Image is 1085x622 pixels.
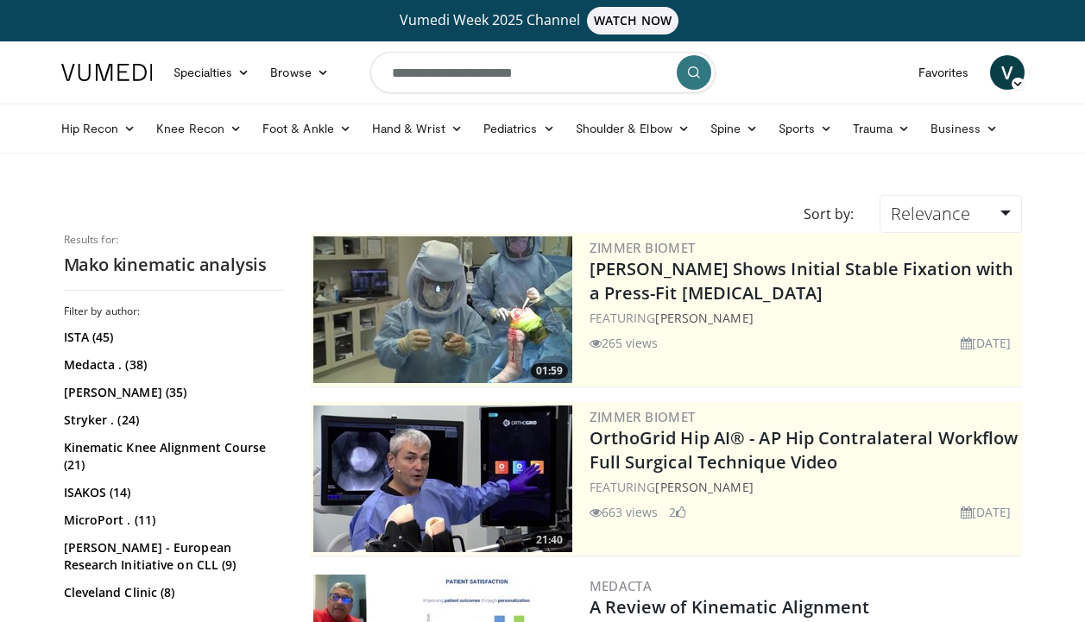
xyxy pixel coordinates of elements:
a: Kinematic Knee Alignment Course (21) [64,439,280,474]
a: OrthoGrid Hip AI® - AP Hip Contralateral Workflow Full Surgical Technique Video [590,426,1019,474]
a: [PERSON_NAME] [655,479,753,495]
a: Medacta [590,577,653,594]
a: ISTA (45) [64,329,280,346]
a: MicroPort . (11) [64,512,280,529]
a: [PERSON_NAME] (35) [64,384,280,401]
p: Results for: [64,233,284,247]
li: 663 views [590,503,659,521]
a: V [990,55,1025,90]
span: WATCH NOW [587,7,678,35]
img: VuMedi Logo [61,64,153,81]
a: Foot & Ankle [252,111,362,146]
a: Hand & Wrist [362,111,473,146]
div: FEATURING [590,478,1019,496]
a: Spine [700,111,768,146]
a: 21:40 [313,405,572,552]
a: [PERSON_NAME] Shows Initial Stable Fixation with a Press-Fit [MEDICAL_DATA] [590,257,1014,305]
a: Relevance [880,195,1021,233]
a: [PERSON_NAME] - European Research Initiative on CLL (9) [64,539,280,574]
a: Specialties [163,55,261,90]
a: Browse [260,55,339,90]
a: Favorites [908,55,980,90]
a: Cleveland Clinic (8) [64,584,280,601]
a: Shoulder & Elbow [565,111,700,146]
a: Sports [768,111,842,146]
h3: Filter by author: [64,305,284,318]
li: 2 [669,503,686,521]
span: Relevance [891,202,970,225]
a: Trauma [842,111,921,146]
a: Medacta . (38) [64,356,280,374]
a: [PERSON_NAME] [655,310,753,326]
div: FEATURING [590,309,1019,327]
a: Knee Recon [146,111,252,146]
span: 21:40 [531,532,568,548]
a: Zimmer Biomet [590,239,696,256]
img: 6bc46ad6-b634-4876-a934-24d4e08d5fac.300x170_q85_crop-smart_upscale.jpg [313,236,572,383]
a: Pediatrics [473,111,565,146]
a: A Review of Kinematic Alignment [590,595,870,619]
input: Search topics, interventions [370,52,716,93]
h2: Mako kinematic analysis [64,254,284,276]
a: Hip Recon [51,111,147,146]
a: Business [920,111,1008,146]
a: 01:59 [313,236,572,383]
a: Zimmer Biomet [590,408,696,425]
li: [DATE] [961,334,1012,352]
li: [DATE] [961,503,1012,521]
li: 265 views [590,334,659,352]
a: ISAKOS (14) [64,484,280,501]
div: Sort by: [791,195,867,233]
a: Stryker . (24) [64,412,280,429]
img: 96a9cbbb-25ee-4404-ab87-b32d60616ad7.300x170_q85_crop-smart_upscale.jpg [313,405,572,552]
a: Vumedi Week 2025 ChannelWATCH NOW [64,7,1022,35]
span: 01:59 [531,363,568,379]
